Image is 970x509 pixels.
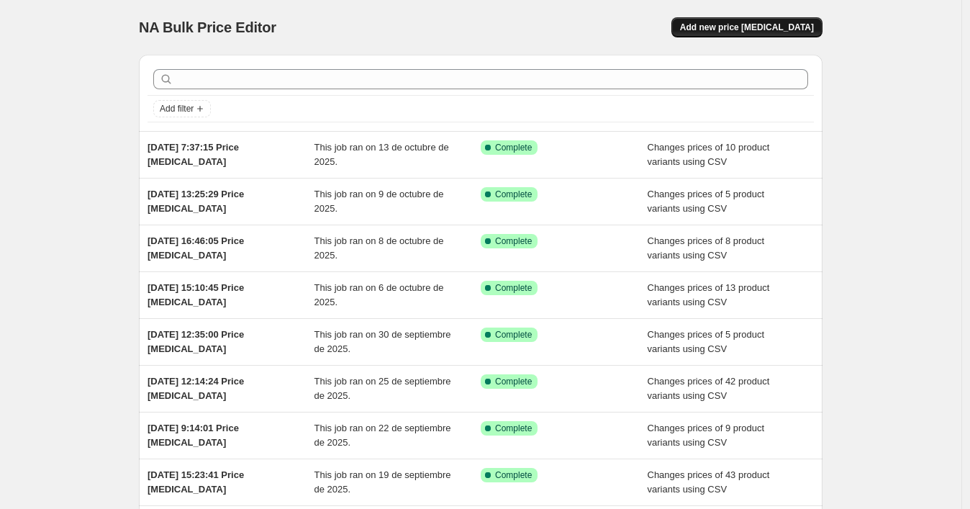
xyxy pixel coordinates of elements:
[160,103,194,114] span: Add filter
[648,142,770,167] span: Changes prices of 10 product variants using CSV
[139,19,276,35] span: NA Bulk Price Editor
[648,235,765,261] span: Changes prices of 8 product variants using CSV
[148,235,244,261] span: [DATE] 16:46:05 Price [MEDICAL_DATA]
[148,376,244,401] span: [DATE] 12:14:24 Price [MEDICAL_DATA]
[148,423,239,448] span: [DATE] 9:14:01 Price [MEDICAL_DATA]
[671,17,822,37] button: Add new price [MEDICAL_DATA]
[314,469,451,495] span: This job ran on 19 de septiembre de 2025.
[680,22,814,33] span: Add new price [MEDICAL_DATA]
[648,282,770,307] span: Changes prices of 13 product variants using CSV
[648,376,770,401] span: Changes prices of 42 product variants using CSV
[314,423,451,448] span: This job ran on 22 de septiembre de 2025.
[495,142,532,153] span: Complete
[648,329,765,354] span: Changes prices of 5 product variants using CSV
[314,376,451,401] span: This job ran on 25 de septiembre de 2025.
[153,100,211,117] button: Add filter
[148,142,239,167] span: [DATE] 7:37:15 Price [MEDICAL_DATA]
[314,282,444,307] span: This job ran on 6 de octubre de 2025.
[148,189,244,214] span: [DATE] 13:25:29 Price [MEDICAL_DATA]
[495,376,532,387] span: Complete
[148,469,244,495] span: [DATE] 15:23:41 Price [MEDICAL_DATA]
[314,142,449,167] span: This job ran on 13 de octubre de 2025.
[648,423,765,448] span: Changes prices of 9 product variants using CSV
[495,423,532,434] span: Complete
[495,189,532,200] span: Complete
[148,329,244,354] span: [DATE] 12:35:00 Price [MEDICAL_DATA]
[495,282,532,294] span: Complete
[314,189,444,214] span: This job ran on 9 de octubre de 2025.
[148,282,244,307] span: [DATE] 15:10:45 Price [MEDICAL_DATA]
[314,235,444,261] span: This job ran on 8 de octubre de 2025.
[495,235,532,247] span: Complete
[648,189,765,214] span: Changes prices of 5 product variants using CSV
[314,329,451,354] span: This job ran on 30 de septiembre de 2025.
[648,469,770,495] span: Changes prices of 43 product variants using CSV
[495,469,532,481] span: Complete
[495,329,532,341] span: Complete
